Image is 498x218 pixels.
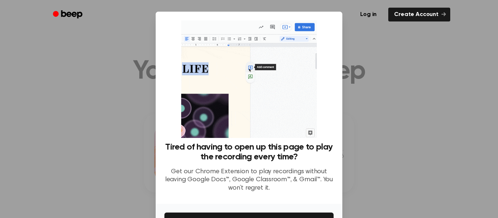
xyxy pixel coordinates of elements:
img: Beep extension in action [181,20,316,138]
a: Log in [353,6,384,23]
h3: Tired of having to open up this page to play the recording every time? [164,142,334,162]
a: Create Account [388,8,450,21]
p: Get our Chrome Extension to play recordings without leaving Google Docs™, Google Classroom™, & Gm... [164,168,334,193]
a: Beep [48,8,89,22]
